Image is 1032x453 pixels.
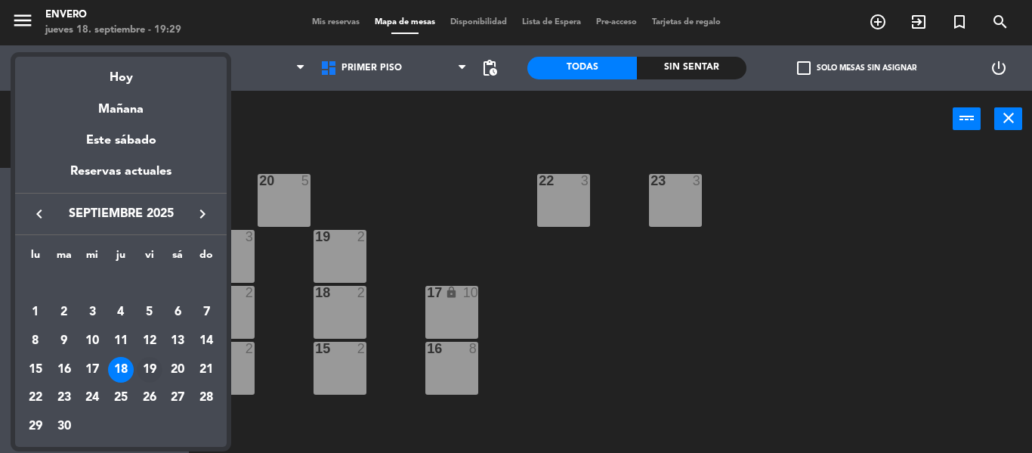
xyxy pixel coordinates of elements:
div: 27 [165,386,190,411]
div: 30 [51,414,77,439]
td: 30 de septiembre de 2025 [50,412,79,441]
td: 14 de septiembre de 2025 [192,327,221,355]
td: 21 de septiembre de 2025 [192,355,221,384]
div: 13 [165,328,190,354]
div: Hoy [15,57,227,88]
div: 2 [51,299,77,325]
th: viernes [135,247,164,270]
div: 18 [108,357,134,383]
td: 9 de septiembre de 2025 [50,327,79,355]
div: 19 [137,357,162,383]
th: domingo [192,247,221,270]
th: martes [50,247,79,270]
i: keyboard_arrow_left [30,205,48,223]
td: 19 de septiembre de 2025 [135,355,164,384]
td: 1 de septiembre de 2025 [21,299,50,327]
td: 15 de septiembre de 2025 [21,355,50,384]
td: SEP. [21,270,221,299]
td: 25 de septiembre de 2025 [107,384,135,413]
div: 29 [23,414,48,439]
div: 23 [51,386,77,411]
td: 20 de septiembre de 2025 [164,355,193,384]
div: Reservas actuales [15,162,227,193]
div: 24 [79,386,105,411]
td: 24 de septiembre de 2025 [78,384,107,413]
td: 4 de septiembre de 2025 [107,299,135,327]
td: 16 de septiembre de 2025 [50,355,79,384]
div: 5 [137,299,162,325]
td: 23 de septiembre de 2025 [50,384,79,413]
th: jueves [107,247,135,270]
div: 1 [23,299,48,325]
td: 6 de septiembre de 2025 [164,299,193,327]
td: 13 de septiembre de 2025 [164,327,193,355]
td: 11 de septiembre de 2025 [107,327,135,355]
td: 29 de septiembre de 2025 [21,412,50,441]
div: 4 [108,299,134,325]
th: lunes [21,247,50,270]
div: 25 [108,386,134,411]
td: 7 de septiembre de 2025 [192,299,221,327]
button: keyboard_arrow_right [189,204,216,224]
div: 22 [23,386,48,411]
i: keyboard_arrow_right [193,205,212,223]
div: 16 [51,357,77,383]
div: 14 [193,328,219,354]
td: 5 de septiembre de 2025 [135,299,164,327]
td: 27 de septiembre de 2025 [164,384,193,413]
td: 28 de septiembre de 2025 [192,384,221,413]
div: 7 [193,299,219,325]
div: 21 [193,357,219,383]
div: 15 [23,357,48,383]
div: 10 [79,328,105,354]
th: sábado [164,247,193,270]
div: 28 [193,386,219,411]
div: 12 [137,328,162,354]
div: 11 [108,328,134,354]
div: 6 [165,299,190,325]
div: 20 [165,357,190,383]
td: 17 de septiembre de 2025 [78,355,107,384]
td: 3 de septiembre de 2025 [78,299,107,327]
td: 22 de septiembre de 2025 [21,384,50,413]
div: Mañana [15,88,227,119]
button: keyboard_arrow_left [26,204,53,224]
div: 9 [51,328,77,354]
div: 8 [23,328,48,354]
td: 12 de septiembre de 2025 [135,327,164,355]
td: 26 de septiembre de 2025 [135,384,164,413]
td: 10 de septiembre de 2025 [78,327,107,355]
th: miércoles [78,247,107,270]
td: 2 de septiembre de 2025 [50,299,79,327]
div: 26 [137,386,162,411]
td: 18 de septiembre de 2025 [107,355,135,384]
span: septiembre 2025 [53,204,189,224]
div: 17 [79,357,105,383]
div: Este sábado [15,119,227,162]
div: 3 [79,299,105,325]
td: 8 de septiembre de 2025 [21,327,50,355]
